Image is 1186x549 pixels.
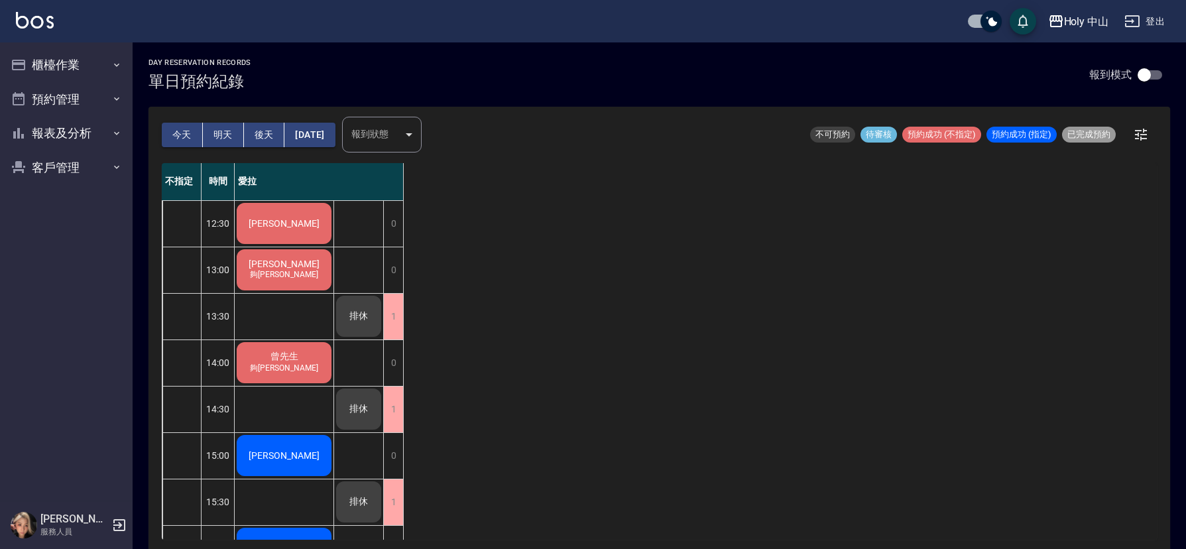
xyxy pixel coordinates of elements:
div: 13:00 [202,247,235,293]
div: 14:30 [202,386,235,432]
button: 報表及分析 [5,116,127,151]
div: 14:00 [202,339,235,386]
button: 後天 [244,123,285,147]
div: 愛拉 [235,163,404,200]
h2: day Reservation records [148,58,251,67]
div: 1 [383,387,403,432]
span: [PERSON_NAME] [246,259,322,269]
div: 12:30 [202,200,235,247]
p: 服務人員 [40,526,108,538]
span: 排休 [347,310,371,322]
span: 夠[PERSON_NAME] [247,269,321,280]
div: 時間 [202,163,235,200]
button: save [1010,8,1036,34]
div: Holy 中山 [1064,13,1109,30]
button: 明天 [203,123,244,147]
div: 0 [383,340,403,386]
span: 預約成功 (不指定) [902,129,981,141]
span: 不可預約 [810,129,855,141]
h3: 單日預約紀錄 [148,72,251,91]
div: 15:00 [202,432,235,479]
div: 1 [383,479,403,525]
div: 不指定 [162,163,202,200]
span: [PERSON_NAME] [246,450,322,461]
h5: [PERSON_NAME] [40,513,108,526]
p: 報到模式 [1089,68,1132,82]
img: Logo [16,12,54,29]
div: 1 [383,294,403,339]
button: 登出 [1119,9,1170,34]
div: 13:30 [202,293,235,339]
span: 排休 [347,403,371,415]
div: 15:30 [202,479,235,525]
span: 已完成預約 [1062,129,1116,141]
button: 預約管理 [5,82,127,117]
span: 預約成功 (指定) [986,129,1057,141]
div: 0 [383,201,403,247]
span: 待審核 [860,129,897,141]
button: 今天 [162,123,203,147]
img: Person [11,512,37,538]
button: 客戶管理 [5,151,127,185]
div: 0 [383,247,403,293]
button: Holy 中山 [1043,8,1114,35]
span: [PERSON_NAME] [246,218,322,229]
div: 0 [383,433,403,479]
span: 夠[PERSON_NAME] [247,363,321,374]
button: 櫃檯作業 [5,48,127,82]
span: 曾先生 [268,351,301,363]
button: [DATE] [284,123,335,147]
span: 排休 [347,496,371,508]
